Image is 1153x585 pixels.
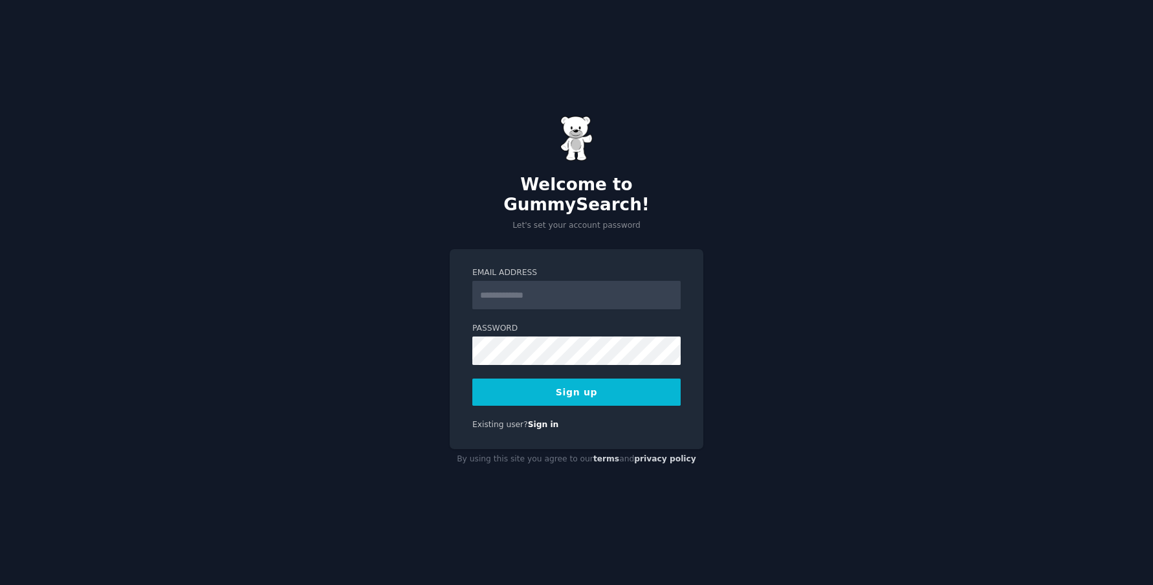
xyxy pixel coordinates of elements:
[450,175,703,215] h2: Welcome to GummySearch!
[634,454,696,463] a: privacy policy
[450,220,703,232] p: Let's set your account password
[450,449,703,470] div: By using this site you agree to our and
[593,454,619,463] a: terms
[560,116,593,161] img: Gummy Bear
[472,379,681,406] button: Sign up
[528,420,559,429] a: Sign in
[472,323,681,335] label: Password
[472,420,528,429] span: Existing user?
[472,267,681,279] label: Email Address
